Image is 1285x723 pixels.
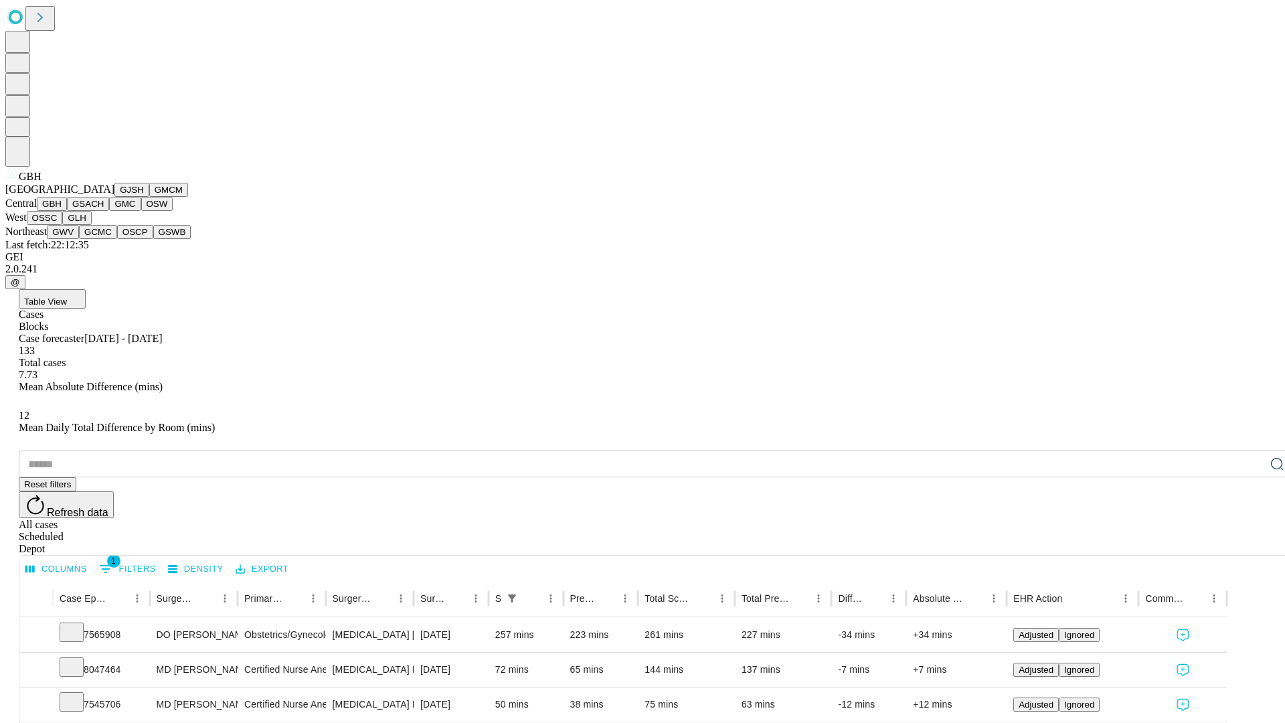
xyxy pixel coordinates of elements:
[884,589,903,608] button: Menu
[149,183,188,197] button: GMCM
[694,589,713,608] button: Sort
[1064,630,1094,640] span: Ignored
[244,593,283,604] div: Primary Service
[1059,628,1100,642] button: Ignored
[22,559,90,580] button: Select columns
[107,554,120,568] span: 1
[1116,589,1135,608] button: Menu
[913,593,964,604] div: Absolute Difference
[1019,665,1053,675] span: Adjusted
[5,275,25,289] button: @
[838,593,864,604] div: Difference
[838,688,899,722] div: -12 mins
[597,589,616,608] button: Sort
[5,183,114,195] span: [GEOGRAPHIC_DATA]
[420,688,482,722] div: [DATE]
[5,263,1280,275] div: 2.0.241
[157,593,195,604] div: Surgeon Name
[1064,700,1094,710] span: Ignored
[114,183,149,197] button: GJSH
[466,589,485,608] button: Menu
[742,618,825,652] div: 227 mins
[109,589,128,608] button: Sort
[5,251,1280,263] div: GEI
[27,211,63,225] button: OSSC
[392,589,410,608] button: Menu
[420,653,482,687] div: [DATE]
[244,653,319,687] div: Certified Nurse Anesthetist
[333,688,407,722] div: [MEDICAL_DATA] FLEXIBLE PROXIMAL DIAGNOSTIC
[165,559,227,580] button: Density
[19,333,84,344] span: Case forecaster
[96,558,159,580] button: Show filters
[197,589,216,608] button: Sort
[117,225,153,239] button: OSCP
[19,410,29,421] span: 12
[26,694,46,717] button: Expand
[742,688,825,722] div: 63 mins
[244,688,319,722] div: Certified Nurse Anesthetist
[1019,700,1053,710] span: Adjusted
[1019,630,1053,640] span: Adjusted
[1145,593,1184,604] div: Comments
[966,589,984,608] button: Sort
[285,589,304,608] button: Sort
[645,688,728,722] div: 75 mins
[495,653,557,687] div: 72 mins
[19,289,86,309] button: Table View
[838,653,899,687] div: -7 mins
[60,653,143,687] div: 8047464
[645,593,693,604] div: Total Scheduled Duration
[448,589,466,608] button: Sort
[865,589,884,608] button: Sort
[67,197,109,211] button: GSACH
[19,369,37,380] span: 7.73
[26,659,46,682] button: Expand
[19,381,163,392] span: Mean Absolute Difference (mins)
[1013,628,1059,642] button: Adjusted
[420,618,482,652] div: [DATE]
[232,559,292,580] button: Export
[19,491,114,518] button: Refresh data
[157,688,231,722] div: MD [PERSON_NAME] [PERSON_NAME] Md
[333,593,371,604] div: Surgery Name
[19,477,76,491] button: Reset filters
[5,212,27,223] span: West
[645,653,728,687] div: 144 mins
[1059,663,1100,677] button: Ignored
[570,593,596,604] div: Predicted In Room Duration
[495,688,557,722] div: 50 mins
[60,688,143,722] div: 7545706
[742,653,825,687] div: 137 mins
[838,618,899,652] div: -34 mins
[333,618,407,652] div: [MEDICAL_DATA] [MEDICAL_DATA] REMOVAL TUBES AND/OR OVARIES FOR UTERUS 250GM OR LESS
[495,618,557,652] div: 257 mins
[19,345,35,356] span: 133
[60,618,143,652] div: 7565908
[1013,698,1059,712] button: Adjusted
[1013,593,1062,604] div: EHR Action
[809,589,828,608] button: Menu
[26,624,46,647] button: Expand
[47,225,79,239] button: GWV
[713,589,732,608] button: Menu
[541,589,560,608] button: Menu
[645,618,728,652] div: 261 mins
[503,589,521,608] div: 1 active filter
[1013,663,1059,677] button: Adjusted
[109,197,141,211] button: GMC
[19,422,215,433] span: Mean Daily Total Difference by Room (mins)
[742,593,790,604] div: Total Predicted Duration
[128,589,147,608] button: Menu
[1186,589,1205,608] button: Sort
[570,688,632,722] div: 38 mins
[141,197,173,211] button: OSW
[523,589,541,608] button: Sort
[1064,665,1094,675] span: Ignored
[503,589,521,608] button: Show filters
[1205,589,1223,608] button: Menu
[47,507,108,518] span: Refresh data
[19,171,41,182] span: GBH
[790,589,809,608] button: Sort
[157,653,231,687] div: MD [PERSON_NAME] [PERSON_NAME] Md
